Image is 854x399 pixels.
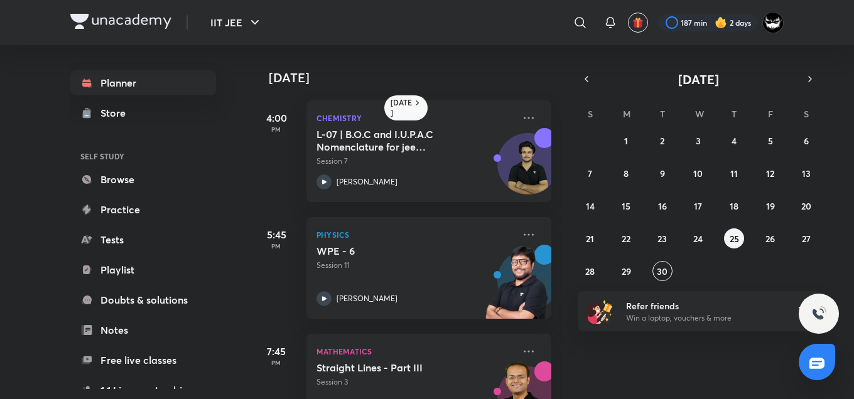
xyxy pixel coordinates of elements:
button: September 28, 2025 [580,261,600,281]
h5: L-07 | B.O.C and I.U.P.A.C Nomenclature for jee Advanced 2027 [316,128,473,153]
abbr: September 24, 2025 [693,233,703,245]
a: Playlist [70,257,216,282]
abbr: September 10, 2025 [693,168,703,179]
a: Planner [70,70,216,95]
abbr: September 19, 2025 [766,200,775,212]
abbr: September 15, 2025 [622,200,630,212]
a: Browse [70,167,216,192]
abbr: September 20, 2025 [801,200,811,212]
abbr: September 17, 2025 [694,200,702,212]
button: September 9, 2025 [652,163,673,183]
button: September 8, 2025 [616,163,636,183]
abbr: September 28, 2025 [585,265,595,277]
button: September 7, 2025 [580,163,600,183]
p: Win a laptop, vouchers & more [626,312,781,324]
abbr: September 1, 2025 [624,135,628,147]
img: unacademy [482,245,551,331]
abbr: September 30, 2025 [657,265,668,277]
abbr: September 22, 2025 [622,233,630,245]
button: September 6, 2025 [796,130,816,151]
button: September 16, 2025 [652,196,673,216]
abbr: September 12, 2025 [766,168,774,179]
h4: [DATE] [269,70,564,85]
a: Tests [70,227,216,252]
button: September 25, 2025 [724,228,744,248]
button: avatar [628,13,648,33]
abbr: Tuesday [660,108,665,120]
p: PM [251,242,301,250]
a: Company Logo [70,14,171,32]
abbr: September 26, 2025 [765,233,775,245]
button: September 17, 2025 [688,196,708,216]
button: September 10, 2025 [688,163,708,183]
abbr: Monday [623,108,630,120]
abbr: September 27, 2025 [802,233,811,245]
button: September 11, 2025 [724,163,744,183]
abbr: September 3, 2025 [696,135,701,147]
abbr: September 5, 2025 [768,135,773,147]
img: referral [588,299,613,324]
span: [DATE] [678,71,719,88]
button: September 19, 2025 [760,196,781,216]
abbr: September 16, 2025 [658,200,667,212]
img: Avatar [498,140,558,200]
h6: Refer friends [626,299,781,312]
abbr: September 6, 2025 [804,135,809,147]
button: September 15, 2025 [616,196,636,216]
p: PM [251,359,301,366]
abbr: September 11, 2025 [730,168,738,179]
button: September 14, 2025 [580,196,600,216]
p: [PERSON_NAME] [337,293,397,304]
abbr: September 18, 2025 [730,200,738,212]
h6: [DATE] [391,98,413,118]
abbr: September 29, 2025 [622,265,631,277]
abbr: Saturday [804,108,809,120]
abbr: Sunday [588,108,593,120]
p: PM [251,125,301,133]
p: [PERSON_NAME] [337,176,397,188]
button: September 13, 2025 [796,163,816,183]
button: September 27, 2025 [796,228,816,248]
abbr: September 25, 2025 [730,233,739,245]
button: September 24, 2025 [688,228,708,248]
p: Session 3 [316,376,514,388]
img: streak [715,16,727,29]
abbr: September 7, 2025 [588,168,592,179]
abbr: Wednesday [695,108,704,120]
img: Company Logo [70,14,171,29]
p: Mathematics [316,344,514,359]
button: September 3, 2025 [688,130,708,151]
abbr: Friday [768,108,773,120]
img: ttu [811,306,826,321]
button: September 18, 2025 [724,196,744,216]
button: [DATE] [595,70,801,88]
abbr: September 9, 2025 [660,168,665,179]
img: ARSH Khan [762,12,784,33]
p: Physics [316,227,514,242]
a: Free live classes [70,348,216,373]
div: Store [100,105,133,120]
h5: WPE - 6 [316,245,473,257]
abbr: September 14, 2025 [586,200,595,212]
button: September 2, 2025 [652,130,673,151]
a: Practice [70,197,216,222]
h5: Straight Lines - Part III [316,361,473,374]
abbr: September 8, 2025 [624,168,629,179]
a: Notes [70,317,216,343]
button: September 29, 2025 [616,261,636,281]
button: September 12, 2025 [760,163,781,183]
abbr: Thursday [732,108,737,120]
button: September 26, 2025 [760,228,781,248]
button: September 21, 2025 [580,228,600,248]
abbr: September 21, 2025 [586,233,594,245]
abbr: September 13, 2025 [802,168,811,179]
button: September 5, 2025 [760,130,781,151]
button: September 1, 2025 [616,130,636,151]
h5: 4:00 [251,110,301,125]
a: Store [70,100,216,125]
abbr: September 4, 2025 [732,135,737,147]
button: IIT JEE [203,10,270,35]
p: Session 11 [316,260,514,271]
button: September 30, 2025 [652,261,673,281]
button: September 4, 2025 [724,130,744,151]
